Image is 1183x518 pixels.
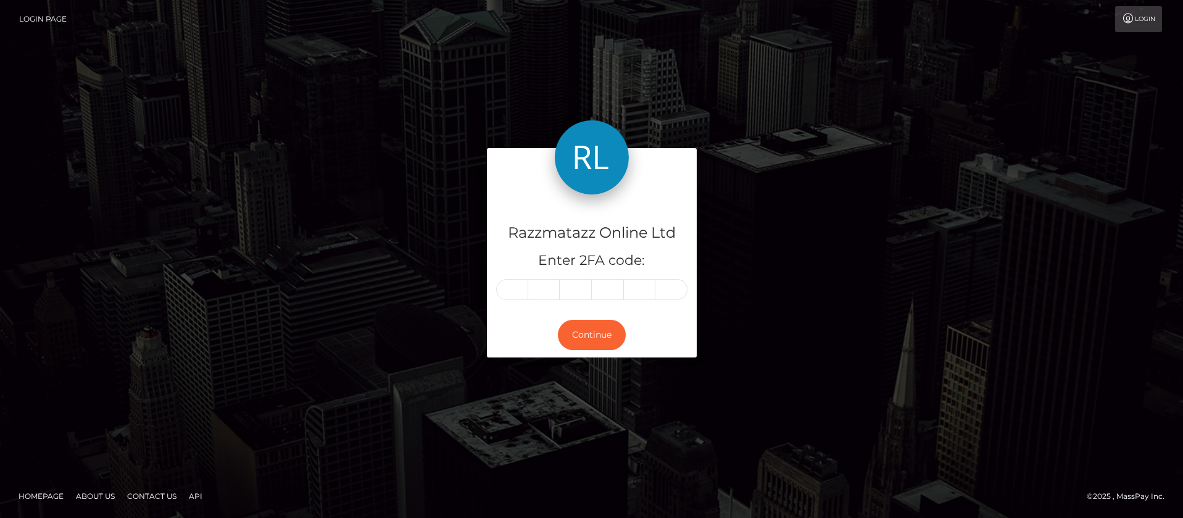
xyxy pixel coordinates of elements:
img: Razzmatazz Online Ltd [555,120,629,194]
a: Login Page [19,6,67,32]
button: Continue [558,320,626,350]
h5: Enter 2FA code: [496,251,687,270]
a: Homepage [14,487,68,506]
div: © 2025 , MassPay Inc. [1087,490,1174,503]
a: API [184,487,207,506]
a: About Us [71,487,120,506]
a: Contact Us [122,487,181,506]
a: Login [1115,6,1162,32]
h4: Razzmatazz Online Ltd [496,222,687,244]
